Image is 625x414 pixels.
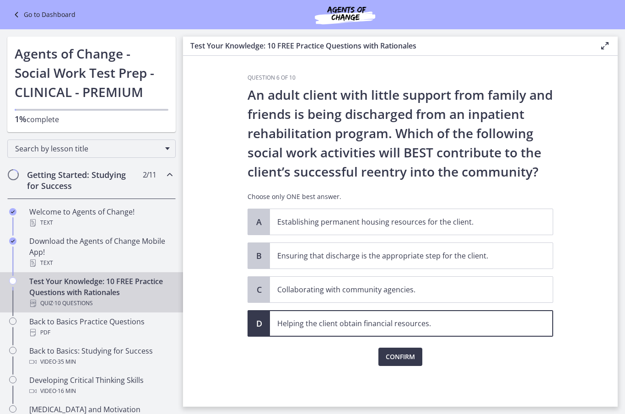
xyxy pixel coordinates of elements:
div: PDF [29,327,172,338]
div: Quiz [29,298,172,309]
div: Video [29,386,172,397]
div: Search by lesson title [7,140,176,158]
h3: Test Your Knowledge: 10 FREE Practice Questions with Rationales [190,40,585,51]
span: Search by lesson title [15,144,161,154]
a: Go to Dashboard [11,9,75,20]
p: Ensuring that discharge is the appropriate step for the client. [277,250,527,261]
span: C [253,284,264,295]
h1: Agents of Change - Social Work Test Prep - CLINICAL - PREMIUM [15,44,168,102]
div: Test Your Knowledge: 10 FREE Practice Questions with Rationales [29,276,172,309]
div: Back to Basics: Studying for Success [29,345,172,367]
button: Confirm [378,348,422,366]
span: · 35 min [56,356,76,367]
h2: Getting Started: Studying for Success [27,169,139,191]
p: Establishing permanent housing resources for the client. [277,216,527,227]
i: Completed [9,208,16,215]
div: Developing Critical Thinking Skills [29,375,172,397]
div: Back to Basics Practice Questions [29,316,172,338]
div: Text [29,217,172,228]
span: B [253,250,264,261]
div: Download the Agents of Change Mobile App! [29,236,172,269]
span: · 16 min [56,386,76,397]
h3: Question 6 of 10 [248,74,553,81]
p: complete [15,113,168,125]
span: 2 / 11 [143,169,156,180]
p: Choose only ONE best answer. [248,192,553,201]
i: Completed [9,237,16,245]
span: 1% [15,113,27,124]
div: Text [29,258,172,269]
span: D [253,318,264,329]
div: Welcome to Agents of Change! [29,206,172,228]
p: An adult client with little support from family and friends is being discharged from an inpatient... [248,85,553,181]
div: Video [29,356,172,367]
span: Confirm [386,351,415,362]
p: Helping the client obtain financial resources. [277,318,527,329]
img: Agents of Change [290,4,400,26]
span: A [253,216,264,227]
p: Collaborating with community agencies. [277,284,527,295]
span: · 10 Questions [53,298,93,309]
